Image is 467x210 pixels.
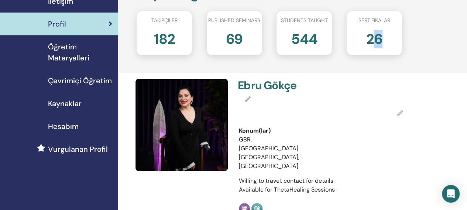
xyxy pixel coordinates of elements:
[48,75,112,86] span: Çevrimiçi Öğretim
[151,17,178,24] span: Takipçiler
[226,27,243,48] h2: 69
[154,27,175,48] h2: 182
[48,18,66,29] span: Profil
[208,17,260,24] span: Published seminars
[48,144,108,155] span: Vurgulanan Profil
[442,185,460,203] div: Open Intercom Messenger
[135,79,228,171] img: default.jpg
[358,17,390,24] span: sertifikalar
[239,135,301,153] li: GBR, [GEOGRAPHIC_DATA]
[48,121,79,132] span: Hesabım
[239,153,301,171] li: [GEOGRAPHIC_DATA], [GEOGRAPHIC_DATA]
[281,17,328,24] span: Students taught
[291,27,317,48] h2: 544
[239,126,271,135] span: Konum(lar)
[366,27,382,48] h2: 26
[48,98,82,109] span: Kaynaklar
[239,186,335,193] span: Available for ThetaHealing Sessions
[48,41,112,63] span: Öğretim Materyalleri
[238,79,316,92] h4: Ebru Gökçe
[239,177,333,185] span: Willing to travel, contact for details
